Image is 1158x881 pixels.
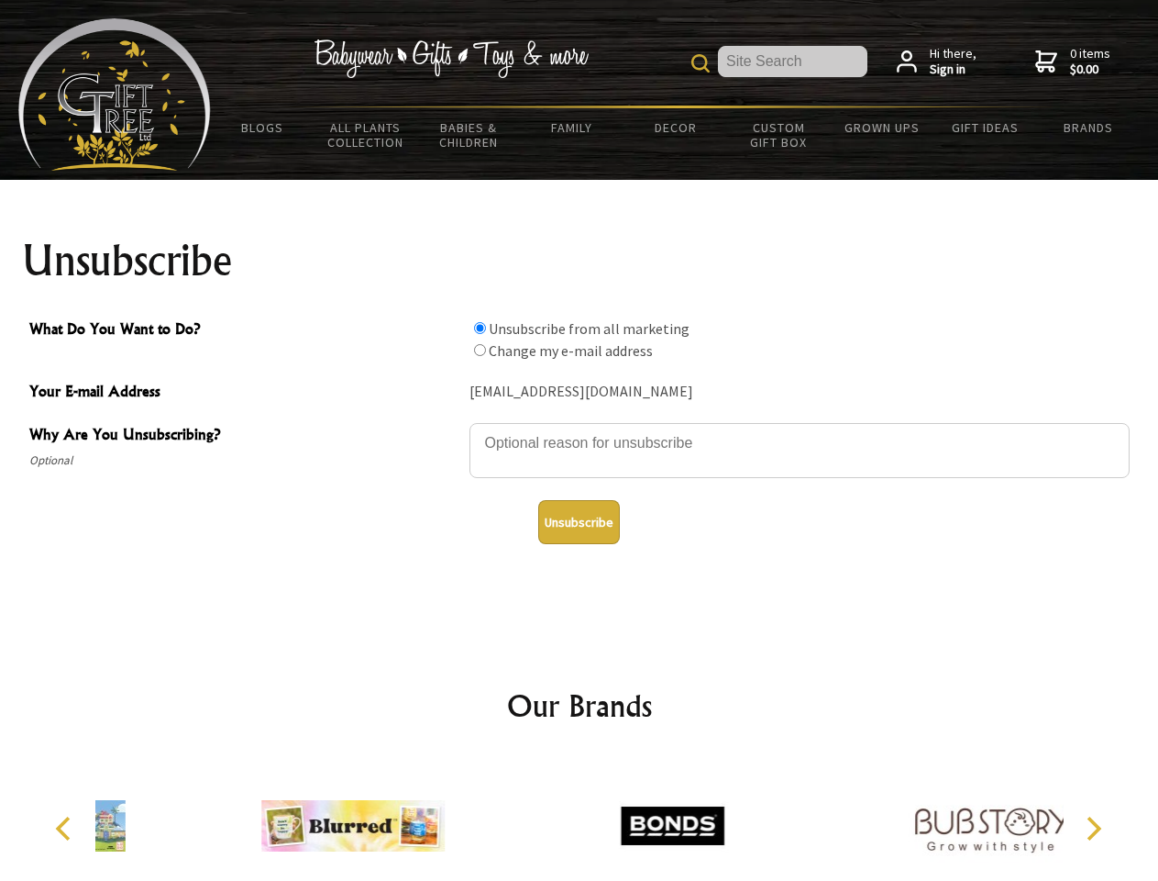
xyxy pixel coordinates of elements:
[22,239,1137,283] h1: Unsubscribe
[1035,46,1110,78] a: 0 items$0.00
[489,319,689,338] label: Unsubscribe from all marketing
[29,318,460,344] span: What Do You Want to Do?
[29,423,460,450] span: Why Are You Unsubscribing?
[211,108,314,147] a: BLOGS
[538,500,620,544] button: Unsubscribe
[37,684,1122,728] h2: Our Brands
[314,39,589,78] img: Babywear - Gifts - Toys & more
[417,108,521,162] a: Babies & Children
[1070,45,1110,78] span: 0 items
[469,378,1130,407] div: [EMAIL_ADDRESS][DOMAIN_NAME]
[897,46,976,78] a: Hi there,Sign in
[29,450,460,472] span: Optional
[474,344,486,356] input: What Do You Want to Do?
[521,108,624,147] a: Family
[718,46,867,77] input: Site Search
[489,341,653,360] label: Change my e-mail address
[1037,108,1141,147] a: Brands
[933,108,1037,147] a: Gift Ideas
[727,108,831,162] a: Custom Gift Box
[930,61,976,78] strong: Sign in
[29,380,460,407] span: Your E-mail Address
[1070,61,1110,78] strong: $0.00
[18,18,211,171] img: Babyware - Gifts - Toys and more...
[691,54,710,72] img: product search
[930,46,976,78] span: Hi there,
[314,108,418,162] a: All Plants Collection
[469,423,1130,478] textarea: Why Are You Unsubscribing?
[474,322,486,334] input: What Do You Want to Do?
[1073,809,1113,849] button: Next
[46,809,86,849] button: Previous
[623,108,727,147] a: Decor
[830,108,933,147] a: Grown Ups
